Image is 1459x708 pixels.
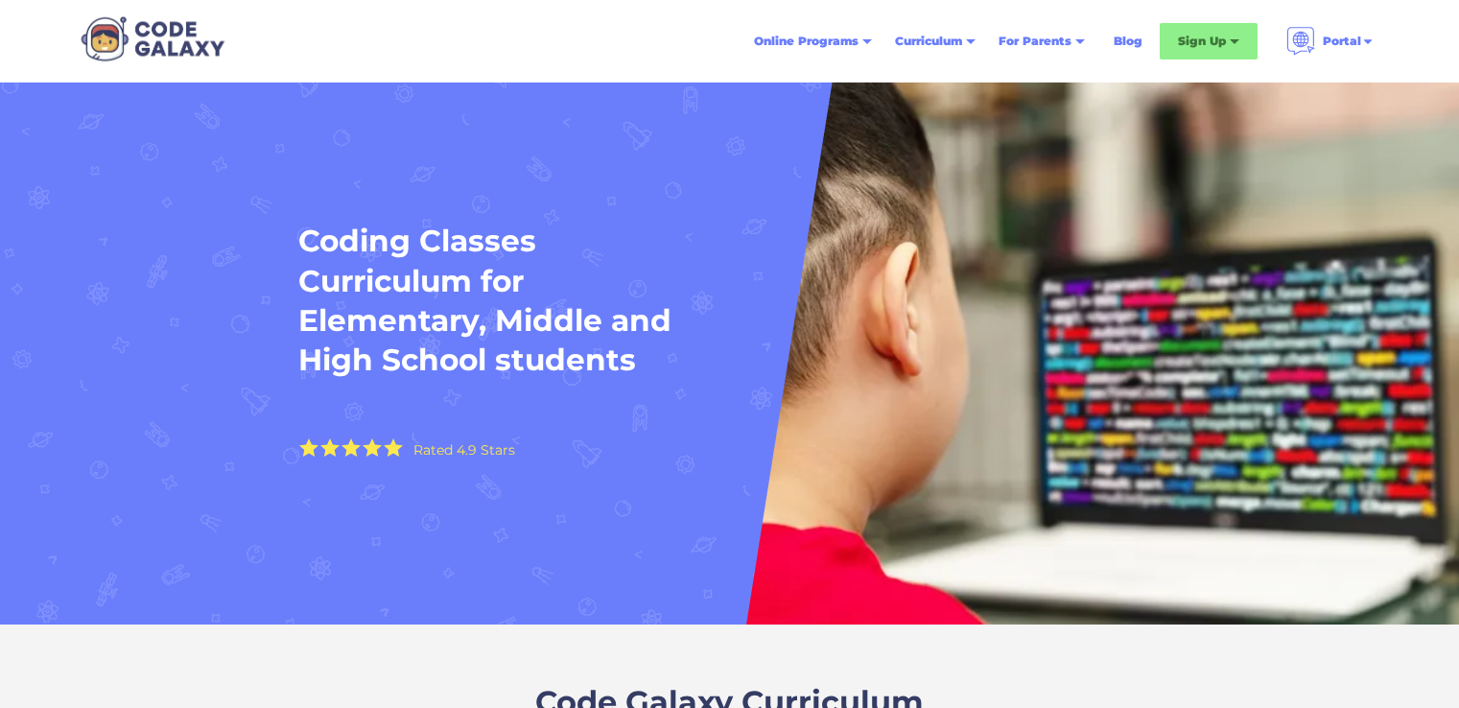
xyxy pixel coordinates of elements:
[413,443,515,457] div: Rated 4.9 Stars
[299,438,318,457] img: Yellow Star - the Code Galaxy
[384,438,403,457] img: Yellow Star - the Code Galaxy
[320,438,340,457] img: Yellow Star - the Code Galaxy
[754,32,859,51] div: Online Programs
[341,438,361,457] img: Yellow Star - the Code Galaxy
[895,32,962,51] div: Curriculum
[999,32,1071,51] div: For Parents
[1323,32,1361,51] div: Portal
[298,222,682,380] h1: Coding Classes Curriculum for Elementary, Middle and High School students
[1102,24,1154,59] a: Blog
[363,438,382,457] img: Yellow Star - the Code Galaxy
[1178,32,1226,51] div: Sign Up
